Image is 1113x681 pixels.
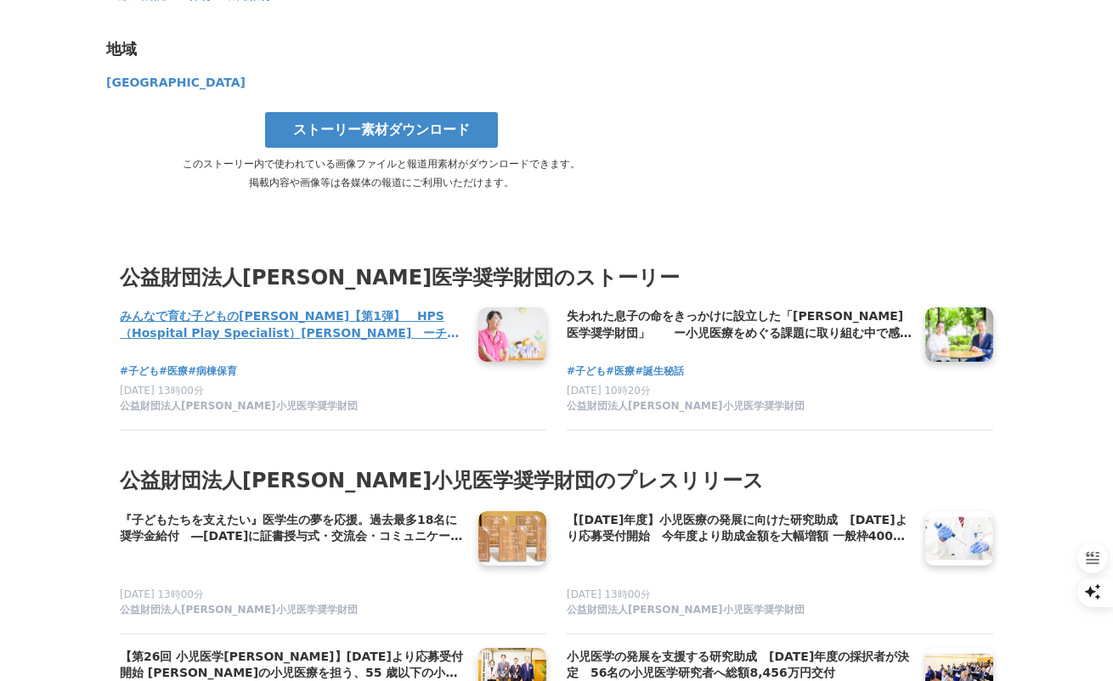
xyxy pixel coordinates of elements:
span: 公益財団法人[PERSON_NAME]小児医学奨学財団 [120,603,358,617]
h4: みんなで育む子どもの[PERSON_NAME]【第1弾】 HPS（Hospital Play Specialist）[PERSON_NAME] ーチャイルドフレンドリーな医療を目指して [120,307,465,342]
h4: 失われた息子の命をきっかけに設立した「[PERSON_NAME]医学奨学財団」 ー小児医療をめぐる課題に取り組む中で感じた、子どもたちの心と体を守るために必要なこと [567,307,912,342]
a: 失われた息子の命をきっかけに設立した「[PERSON_NAME]医学奨学財団」 ー小児医療をめぐる課題に取り組む中で感じた、子どもたちの心と体を守るために必要なこと [567,307,912,343]
h4: 【[DATE]年度】小児医療の発展に向けた研究助成 [DATE]より応募受付開始 今年度より助成金額を大幅増額 一般枠400万円・若手枠150万円 [567,511,912,546]
h4: 『子どもたちを支えたい』医学生の夢を応援。過去最多18名に奨学金給付 ―[DATE]に証書授与式・交流会・コミュニケーション研修を開催― [120,511,465,546]
span: [DATE] 13時00分 [120,385,204,397]
p: このストーリー内で使われている画像ファイルと報道用素材がダウンロードできます。 掲載内容や画像等は各媒体の報道にご利用いただけます。 [106,155,657,192]
span: 公益財団法人[PERSON_NAME]小児医学奨学財団 [567,603,805,617]
a: 公益財団法人[PERSON_NAME]小児医学奨学財団 [120,603,465,620]
a: #病棟保育 [188,363,237,380]
span: [DATE] 10時20分 [567,385,651,397]
h2: 公益財団法人[PERSON_NAME]小児医学奨学財団のプレスリリース [120,464,993,497]
a: 『子どもたちを支えたい』医学生の夢を応援。過去最多18名に奨学金給付 ―[DATE]に証書授与式・交流会・コミュニケーション研修を開催― [120,511,465,547]
a: #子ども [567,363,606,380]
span: [DATE] 13時00分 [567,588,651,600]
span: 公益財団法人[PERSON_NAME]小児医学奨学財団 [567,399,805,414]
a: [GEOGRAPHIC_DATA] [106,79,246,88]
a: 公益財団法人[PERSON_NAME]小児医学奨学財団 [567,603,912,620]
div: 地域 [106,39,650,59]
h3: 公益財団法人[PERSON_NAME]医学奨学財団のストーリー [120,262,993,294]
a: みんなで育む子どもの[PERSON_NAME]【第1弾】 HPS（Hospital Play Specialist）[PERSON_NAME] ーチャイルドフレンドリーな医療を目指して [120,307,465,343]
span: 公益財団法人[PERSON_NAME]小児医学奨学財団 [120,399,358,414]
a: 公益財団法人[PERSON_NAME]小児医学奨学財団 [567,399,912,416]
span: [GEOGRAPHIC_DATA] [106,76,246,89]
a: #子ども [120,363,159,380]
a: ストーリー素材ダウンロード [265,112,498,148]
a: #医療 [159,363,188,380]
span: [DATE] 13時00分 [120,588,204,600]
a: #誕生秘話 [635,363,684,380]
a: #医療 [606,363,635,380]
a: 【[DATE]年度】小児医療の発展に向けた研究助成 [DATE]より応募受付開始 今年度より助成金額を大幅増額 一般枠400万円・若手枠150万円 [567,511,912,547]
a: 公益財団法人[PERSON_NAME]小児医学奨学財団 [120,399,465,416]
